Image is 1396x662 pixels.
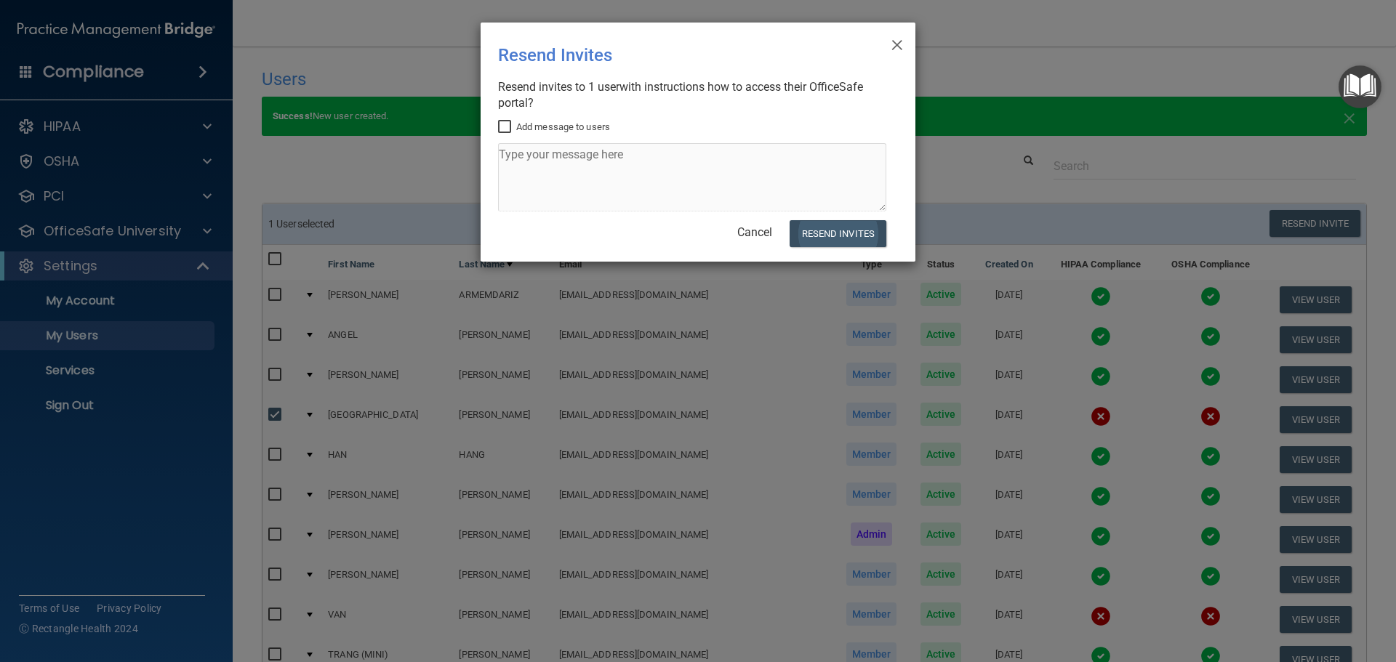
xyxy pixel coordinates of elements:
[891,28,904,57] span: ×
[1144,559,1379,617] iframe: Drift Widget Chat Controller
[790,220,886,247] button: Resend Invites
[1339,65,1381,108] button: Open Resource Center
[498,118,610,136] label: Add message to users
[737,225,772,239] a: Cancel
[498,79,886,111] div: Resend invites to 1 user with instructions how to access their OfficeSafe portal?
[498,34,838,76] div: Resend Invites
[498,121,515,133] input: Add message to users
